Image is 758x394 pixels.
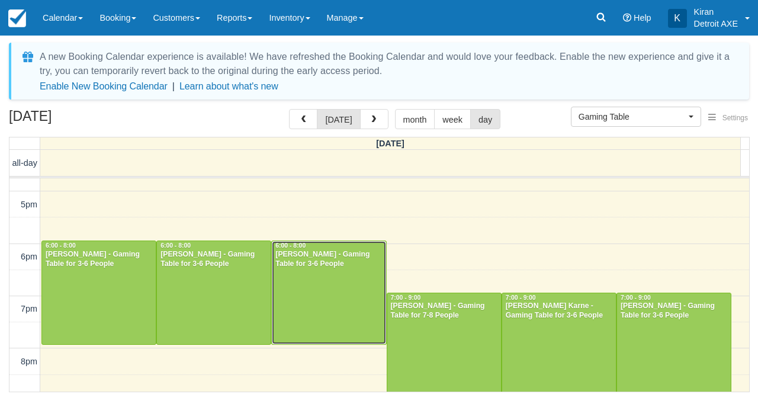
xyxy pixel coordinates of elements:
[156,241,271,344] a: 6:00 - 8:00[PERSON_NAME] - Gaming Table for 3-6 People
[21,357,37,366] span: 8pm
[668,9,687,28] div: K
[9,109,159,131] h2: [DATE]
[40,50,735,78] div: A new Booking Calendar experience is available! We have refreshed the Booking Calendar and would ...
[506,294,536,301] span: 7:00 - 9:00
[579,111,686,123] span: Gaming Table
[275,250,383,269] div: [PERSON_NAME] - Gaming Table for 3-6 People
[571,107,701,127] button: Gaming Table
[701,110,755,127] button: Settings
[172,81,175,91] span: |
[317,109,360,129] button: [DATE]
[621,294,651,301] span: 7:00 - 9:00
[722,114,748,122] span: Settings
[505,302,613,321] div: [PERSON_NAME] Karne - Gaming Table for 3-6 People
[694,18,738,30] p: Detroit AXE
[694,6,738,18] p: Kiran
[634,13,651,23] span: Help
[470,109,500,129] button: day
[434,109,471,129] button: week
[275,242,306,249] span: 6:00 - 8:00
[21,304,37,313] span: 7pm
[623,14,631,22] i: Help
[45,250,153,269] div: [PERSON_NAME] - Gaming Table for 3-6 People
[21,252,37,261] span: 6pm
[160,250,268,269] div: [PERSON_NAME] - Gaming Table for 3-6 People
[8,9,26,27] img: checkfront-main-nav-mini-logo.png
[376,139,404,148] span: [DATE]
[179,81,278,91] a: Learn about what's new
[620,302,728,321] div: [PERSON_NAME] - Gaming Table for 3-6 People
[271,241,386,344] a: 6:00 - 8:00[PERSON_NAME] - Gaming Table for 3-6 People
[21,200,37,209] span: 5pm
[395,109,435,129] button: month
[390,302,498,321] div: [PERSON_NAME] - Gaming Table for 7-8 People
[46,242,76,249] span: 6:00 - 8:00
[160,242,191,249] span: 6:00 - 8:00
[40,81,168,92] button: Enable New Booking Calendar
[41,241,156,344] a: 6:00 - 8:00[PERSON_NAME] - Gaming Table for 3-6 People
[12,158,37,168] span: all-day
[391,294,421,301] span: 7:00 - 9:00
